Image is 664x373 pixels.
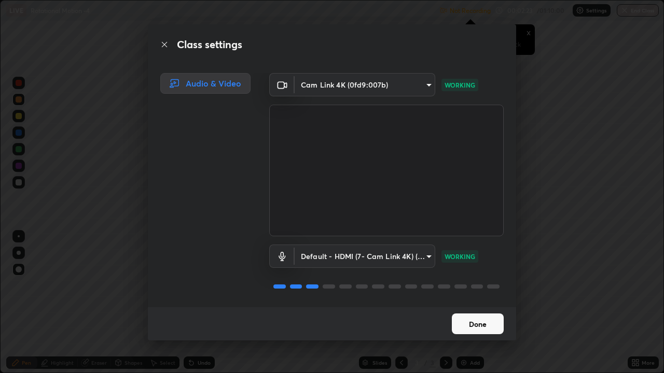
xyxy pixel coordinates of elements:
[295,245,435,268] div: Cam Link 4K (0fd9:007b)
[160,73,251,94] div: Audio & Video
[445,80,475,90] p: WORKING
[295,73,435,96] div: Cam Link 4K (0fd9:007b)
[445,252,475,261] p: WORKING
[177,37,242,52] h2: Class settings
[452,313,504,334] button: Done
